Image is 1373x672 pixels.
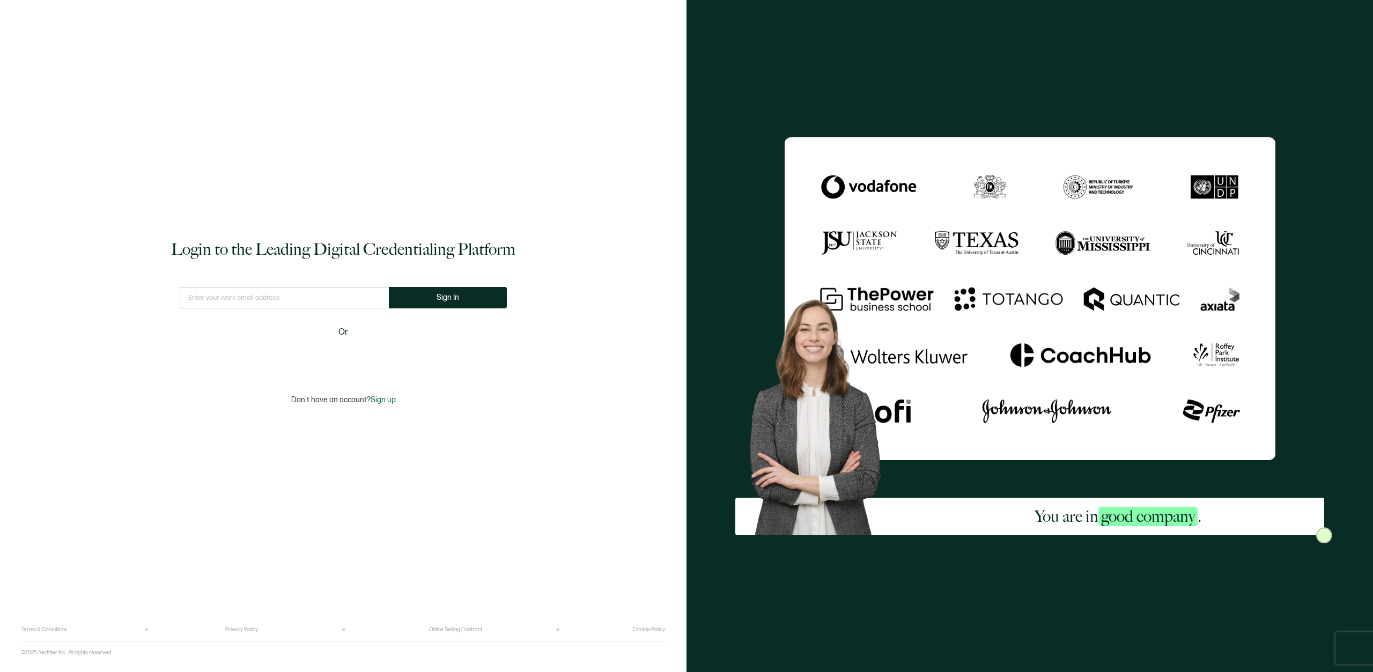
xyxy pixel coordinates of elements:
[371,395,396,404] span: Sign up
[1035,506,1201,527] h2: You are in .
[785,137,1275,460] img: Sertifier Login - You are in <span class="strong-h">good company</span>.
[429,626,482,633] a: Online Selling Contract
[389,287,507,308] button: Sign In
[1316,527,1332,543] img: Sertifier Login
[291,395,396,404] p: Don't have an account?
[276,346,410,370] iframe: Sign in with Google Button
[1098,507,1198,526] span: good company
[282,346,405,370] div: Sign in with Google. Opens in new tab
[735,287,912,536] img: Sertifier Login - You are in <span class="strong-h">good company</span>. Hero
[225,626,258,633] a: Privacy Policy
[437,293,459,301] span: Sign In
[338,326,348,339] span: Or
[21,626,67,633] a: Terms & Conditions
[171,239,515,260] h1: Login to the Leading Digital Credentialing Platform
[21,649,113,656] p: ©2025 Sertifier Inc.. All rights reserved.
[633,626,665,633] a: Cookie Policy
[180,287,389,308] input: Enter your work email address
